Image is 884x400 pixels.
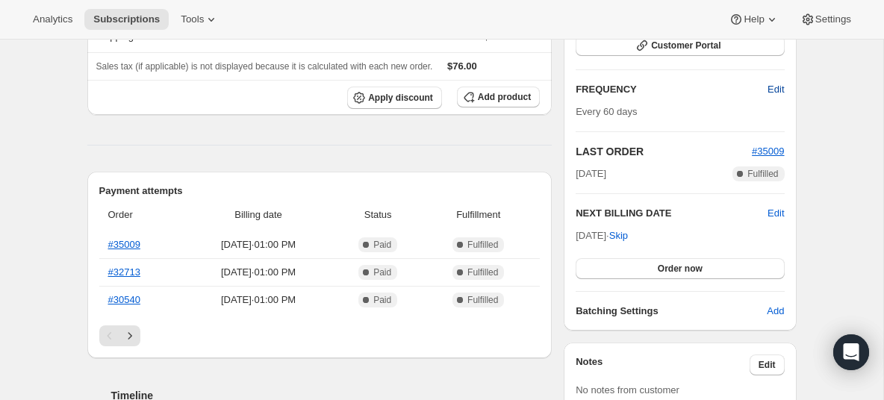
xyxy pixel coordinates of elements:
[791,9,860,30] button: Settings
[576,35,784,56] button: Customer Portal
[720,9,788,30] button: Help
[99,325,541,346] nav: Pagination
[609,228,628,243] span: Skip
[187,237,330,252] span: [DATE] · 01:00 PM
[368,92,433,104] span: Apply discount
[467,239,498,251] span: Fulfilled
[108,294,140,305] a: #30540
[759,359,776,371] span: Edit
[96,61,433,72] span: Sales tax (if applicable) is not displayed because it is calculated with each new order.
[576,230,628,241] span: [DATE] ·
[815,13,851,25] span: Settings
[108,239,140,250] a: #35009
[426,207,531,222] span: Fulfillment
[467,266,498,278] span: Fulfilled
[447,60,477,72] span: $76.00
[99,184,541,199] h2: Payment attempts
[24,9,81,30] button: Analytics
[576,258,784,279] button: Order now
[576,206,768,221] h2: NEXT BILLING DATE
[576,82,768,97] h2: FREQUENCY
[651,40,720,51] span: Customer Portal
[172,9,228,30] button: Tools
[119,325,140,346] button: Next
[833,334,869,370] div: Open Intercom Messenger
[752,144,784,159] button: #35009
[373,239,391,251] span: Paid
[181,13,204,25] span: Tools
[750,354,785,375] button: Edit
[33,13,72,25] span: Analytics
[457,87,540,107] button: Add product
[478,91,531,103] span: Add product
[467,294,498,306] span: Fulfilled
[108,266,140,278] a: #32713
[187,293,330,307] span: [DATE] · 01:00 PM
[576,384,679,396] span: No notes from customer
[347,87,442,109] button: Apply discount
[758,299,793,323] button: Add
[339,207,417,222] span: Status
[658,263,703,275] span: Order now
[576,166,606,181] span: [DATE]
[752,146,784,157] a: #35009
[576,106,637,117] span: Every 60 days
[187,207,330,222] span: Billing date
[744,13,764,25] span: Help
[187,265,330,280] span: [DATE] · 01:00 PM
[373,294,391,306] span: Paid
[576,144,752,159] h2: LAST ORDER
[576,354,750,375] h3: Notes
[373,266,391,278] span: Paid
[84,9,169,30] button: Subscriptions
[768,82,784,97] span: Edit
[747,168,778,180] span: Fulfilled
[99,199,183,231] th: Order
[768,206,784,221] button: Edit
[600,224,637,248] button: Skip
[484,31,508,42] span: $0.00
[767,304,784,319] span: Add
[93,13,160,25] span: Subscriptions
[759,78,793,101] button: Edit
[576,304,767,319] h6: Batching Settings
